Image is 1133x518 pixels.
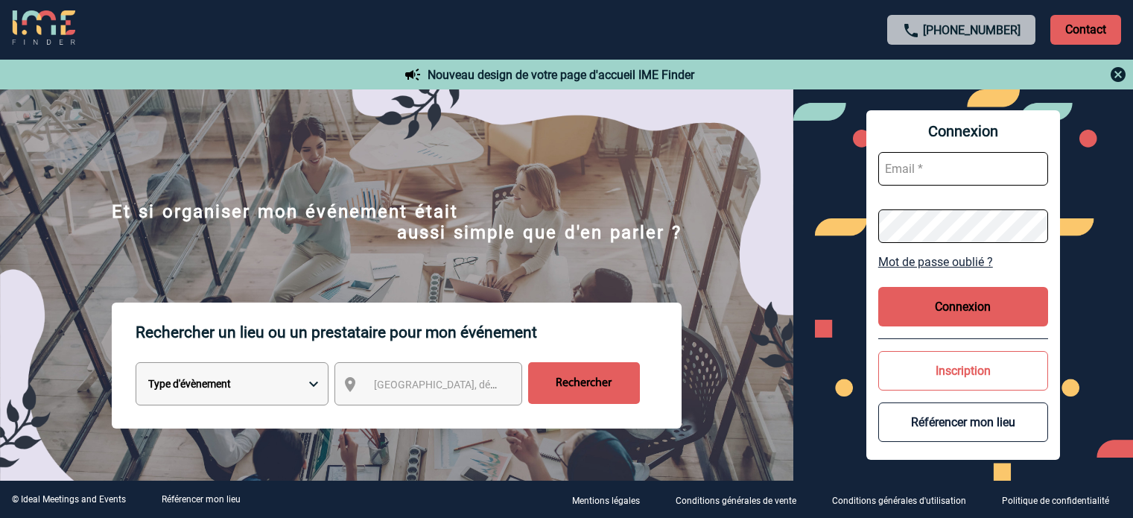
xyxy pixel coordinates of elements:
[572,496,640,506] p: Mentions légales
[832,496,966,506] p: Conditions générales d'utilisation
[990,493,1133,507] a: Politique de confidentialité
[878,351,1048,391] button: Inscription
[878,122,1048,140] span: Connexion
[878,255,1048,269] a: Mot de passe oublié ?
[902,22,920,40] img: call-24-px.png
[560,493,664,507] a: Mentions légales
[664,493,820,507] a: Conditions générales de vente
[676,496,796,506] p: Conditions générales de vente
[528,362,640,404] input: Rechercher
[878,287,1048,326] button: Connexion
[1002,496,1109,506] p: Politique de confidentialité
[923,23,1021,37] a: [PHONE_NUMBER]
[12,494,126,505] div: © Ideal Meetings and Events
[136,303,682,362] p: Rechercher un lieu ou un prestataire pour mon événement
[374,379,581,391] span: [GEOGRAPHIC_DATA], département, région...
[878,402,1048,442] button: Référencer mon lieu
[820,493,990,507] a: Conditions générales d'utilisation
[162,494,241,505] a: Référencer mon lieu
[1050,15,1121,45] p: Contact
[878,152,1048,186] input: Email *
